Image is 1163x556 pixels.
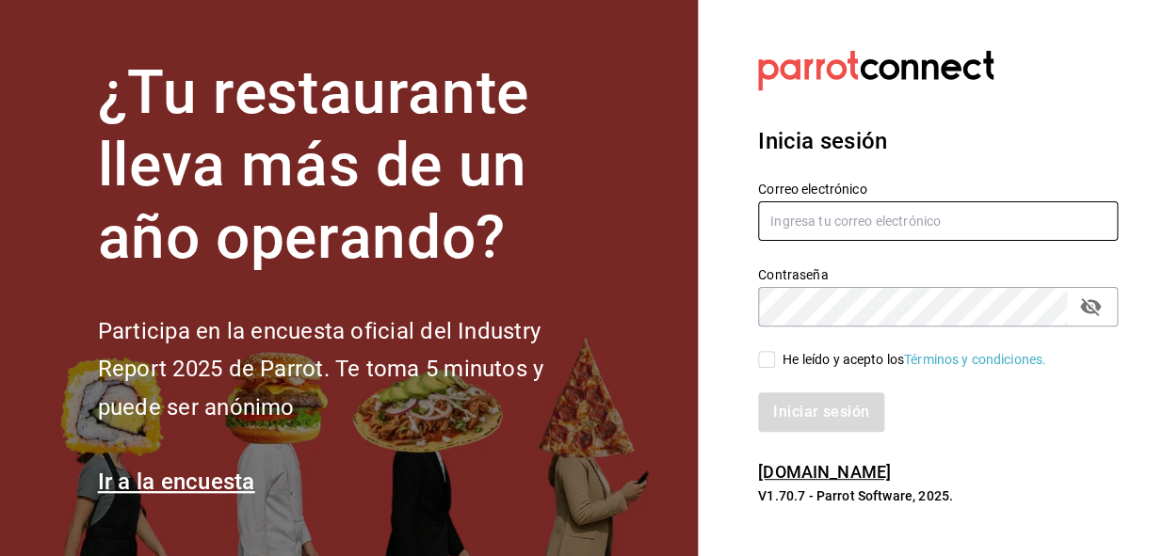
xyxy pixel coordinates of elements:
h1: ¿Tu restaurante lleva más de un año operando? [98,57,606,274]
a: [DOMAIN_NAME] [758,462,891,482]
label: Contraseña [758,268,1118,281]
a: Términos y condiciones. [904,352,1046,367]
input: Ingresa tu correo electrónico [758,201,1118,241]
label: Correo electrónico [758,183,1118,196]
p: V1.70.7 - Parrot Software, 2025. [758,486,1118,505]
a: Ir a la encuesta [98,469,255,495]
h3: Inicia sesión [758,124,1118,158]
button: passwordField [1074,291,1106,323]
div: He leído y acepto los [783,350,1046,370]
h2: Participa en la encuesta oficial del Industry Report 2025 de Parrot. Te toma 5 minutos y puede se... [98,312,606,427]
